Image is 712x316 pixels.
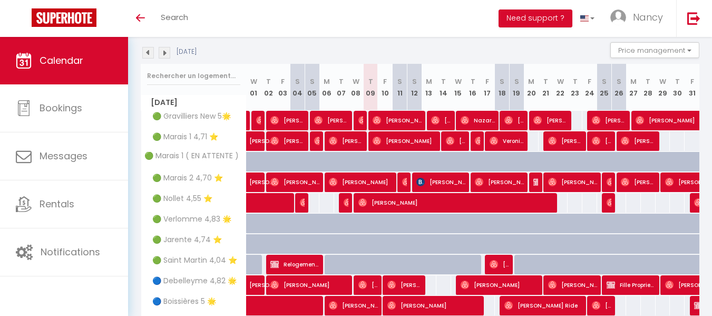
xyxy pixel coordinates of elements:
span: ⁨[PERSON_NAME]⁩ [PERSON_NAME] [475,131,480,151]
abbr: M [630,76,637,87]
span: [PERSON_NAME] [461,275,539,295]
th: 31 [685,64,699,111]
span: [PERSON_NAME] [329,295,378,315]
span: [PERSON_NAME] [446,131,465,151]
span: [PERSON_NAME] [592,131,611,151]
a: [PERSON_NAME] [247,131,261,151]
span: Bookings [40,101,82,114]
abbr: S [310,76,315,87]
span: [PERSON_NAME] [270,172,319,192]
span: 🟢 Marais 1 4,71 ⭐️ [143,131,221,143]
span: [PERSON_NAME] [402,172,407,192]
span: [PERSON_NAME] [373,131,436,151]
th: 12 [407,64,422,111]
span: Nazarene San Gil [461,110,495,130]
img: Super Booking [32,8,96,27]
span: [PERSON_NAME][EMAIL_ADDRESS][PERSON_NAME][DOMAIN_NAME] Painter [249,167,274,187]
span: [PERSON_NAME] [533,110,568,130]
span: [PERSON_NAME] [592,110,626,130]
th: 29 [656,64,670,111]
abbr: S [397,76,402,87]
abbr: W [659,76,666,87]
abbr: F [383,76,387,87]
a: [PERSON_NAME] [247,275,261,295]
span: [PERSON_NAME] [329,172,393,192]
abbr: T [368,76,373,87]
span: [PERSON_NAME] [249,126,274,146]
th: 21 [539,64,553,111]
span: Travaux Parquet [533,172,538,192]
th: 05 [305,64,319,111]
span: Capucine Trochu [607,172,611,192]
img: logout [687,12,700,25]
th: 13 [422,64,436,111]
span: Messages [40,149,87,162]
th: 10 [378,64,393,111]
span: 🟢 Verlomme 4,83 🌟 [143,214,234,225]
th: 19 [509,64,524,111]
abbr: T [339,76,344,87]
th: 30 [670,64,685,111]
abbr: S [602,76,607,87]
span: [DATE] [141,95,246,110]
input: Rechercher un logement... [147,66,240,85]
span: 🟢 Saint Martin 4,04 ⭐️ [143,255,240,266]
th: 22 [553,64,568,111]
button: Need support ? [499,9,572,27]
abbr: S [617,76,621,87]
span: [PERSON_NAME] [270,110,305,130]
th: 04 [290,64,305,111]
th: 28 [641,64,656,111]
abbr: T [543,76,548,87]
span: 🔵 Boissières 5 🌟 [143,296,219,308]
th: 26 [611,64,626,111]
span: Fille Proprietaire [607,275,656,295]
th: 14 [436,64,451,111]
th: 03 [276,64,290,111]
span: [PERSON_NAME] [416,172,465,192]
span: Haelena Pasion [256,110,261,130]
a: [PERSON_NAME][EMAIL_ADDRESS][PERSON_NAME][DOMAIN_NAME] Painter [247,173,261,193]
span: [PERSON_NAME] [358,275,378,295]
th: 08 [349,64,364,111]
span: [PERSON_NAME] [373,110,422,130]
abbr: S [412,76,417,87]
span: 🟢 Marais 2 4,70 ⭐️ [143,173,226,184]
abbr: T [573,76,578,87]
span: Calendar [40,54,83,67]
span: [PERSON_NAME] [621,131,655,151]
span: 🟢 Gravilliers New 5🌟 [143,111,233,122]
span: [PERSON_NAME] [387,275,422,295]
span: 🔵 Debelleyme 4,82 🌟 [143,275,239,287]
abbr: W [455,76,462,87]
abbr: T [471,76,475,87]
abbr: W [557,76,564,87]
th: 15 [451,64,466,111]
abbr: T [675,76,680,87]
span: [PERSON_NAME] [548,275,597,295]
span: Nancy [633,11,663,24]
abbr: F [485,76,489,87]
abbr: F [690,76,694,87]
span: [PERSON_NAME] [548,131,582,151]
abbr: M [324,76,330,87]
abbr: F [281,76,285,87]
abbr: F [588,76,591,87]
th: 24 [582,64,597,111]
th: 18 [495,64,510,111]
th: 11 [393,64,407,111]
span: Rentals [40,197,74,210]
abbr: M [426,76,432,87]
abbr: W [353,76,359,87]
span: [PERSON_NAME] [249,270,274,290]
span: [PERSON_NAME] [504,110,524,130]
span: 🟢 Marais 1 ( EN ATTENTE ) [143,152,239,160]
span: [PERSON_NAME] [344,193,348,213]
abbr: M [528,76,534,87]
span: 🟢 Jarente 4,74 ⭐️ [143,234,225,246]
th: 02 [261,64,276,111]
span: [PERSON_NAME] [358,110,363,130]
span: [PERSON_NAME] Et [PERSON_NAME] [592,295,611,315]
abbr: S [500,76,504,87]
span: 🟢 Nollet 4,55 ⭐️ [143,193,215,205]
